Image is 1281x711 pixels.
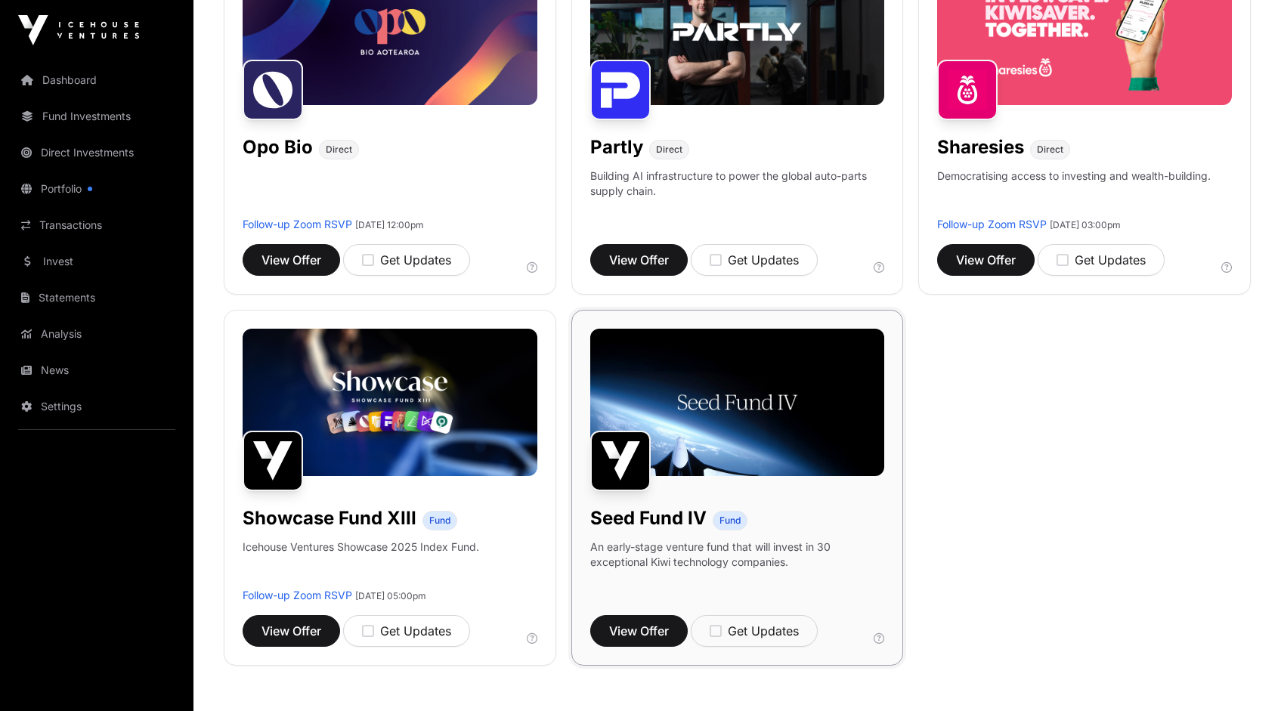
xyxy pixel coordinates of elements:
[243,218,352,230] a: Follow-up Zoom RSVP
[937,60,998,120] img: Sharesies
[590,506,707,530] h1: Seed Fund IV
[243,135,313,159] h1: Opo Bio
[12,317,181,351] a: Analysis
[243,589,352,601] a: Follow-up Zoom RSVP
[937,244,1035,276] button: View Offer
[243,329,537,476] img: Showcase-Fund-Banner-1.jpg
[326,144,352,156] span: Direct
[18,15,139,45] img: Icehouse Ventures Logo
[243,506,416,530] h1: Showcase Fund XIII
[12,100,181,133] a: Fund Investments
[243,60,303,120] img: Opo Bio
[12,354,181,387] a: News
[362,622,451,640] div: Get Updates
[362,251,451,269] div: Get Updates
[243,244,340,276] button: View Offer
[609,622,669,640] span: View Offer
[590,431,651,491] img: Seed Fund IV
[937,168,1211,217] p: Democratising access to investing and wealth-building.
[12,209,181,242] a: Transactions
[429,515,450,527] span: Fund
[590,329,885,476] img: Seed-Fund-4_Banner.jpg
[691,244,818,276] button: Get Updates
[956,251,1016,269] span: View Offer
[590,168,885,217] p: Building AI infrastructure to power the global auto-parts supply chain.
[12,63,181,97] a: Dashboard
[343,244,470,276] button: Get Updates
[343,615,470,647] button: Get Updates
[243,539,479,555] p: Icehouse Ventures Showcase 2025 Index Fund.
[590,539,885,570] p: An early-stage venture fund that will invest in 30 exceptional Kiwi technology companies.
[12,245,181,278] a: Invest
[12,281,181,314] a: Statements
[1057,251,1146,269] div: Get Updates
[937,135,1024,159] h1: Sharesies
[691,615,818,647] button: Get Updates
[12,172,181,206] a: Portfolio
[12,136,181,169] a: Direct Investments
[1050,219,1121,230] span: [DATE] 03:00pm
[12,390,181,423] a: Settings
[590,60,651,120] img: Partly
[261,251,321,269] span: View Offer
[355,590,426,601] span: [DATE] 05:00pm
[590,615,688,647] button: View Offer
[656,144,682,156] span: Direct
[243,431,303,491] img: Showcase Fund XIII
[1038,244,1165,276] button: Get Updates
[937,218,1047,230] a: Follow-up Zoom RSVP
[710,622,799,640] div: Get Updates
[710,251,799,269] div: Get Updates
[719,515,741,527] span: Fund
[1037,144,1063,156] span: Direct
[261,622,321,640] span: View Offer
[355,219,424,230] span: [DATE] 12:00pm
[1205,638,1281,711] iframe: Chat Widget
[609,251,669,269] span: View Offer
[590,244,688,276] button: View Offer
[590,135,643,159] h1: Partly
[243,615,340,647] button: View Offer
